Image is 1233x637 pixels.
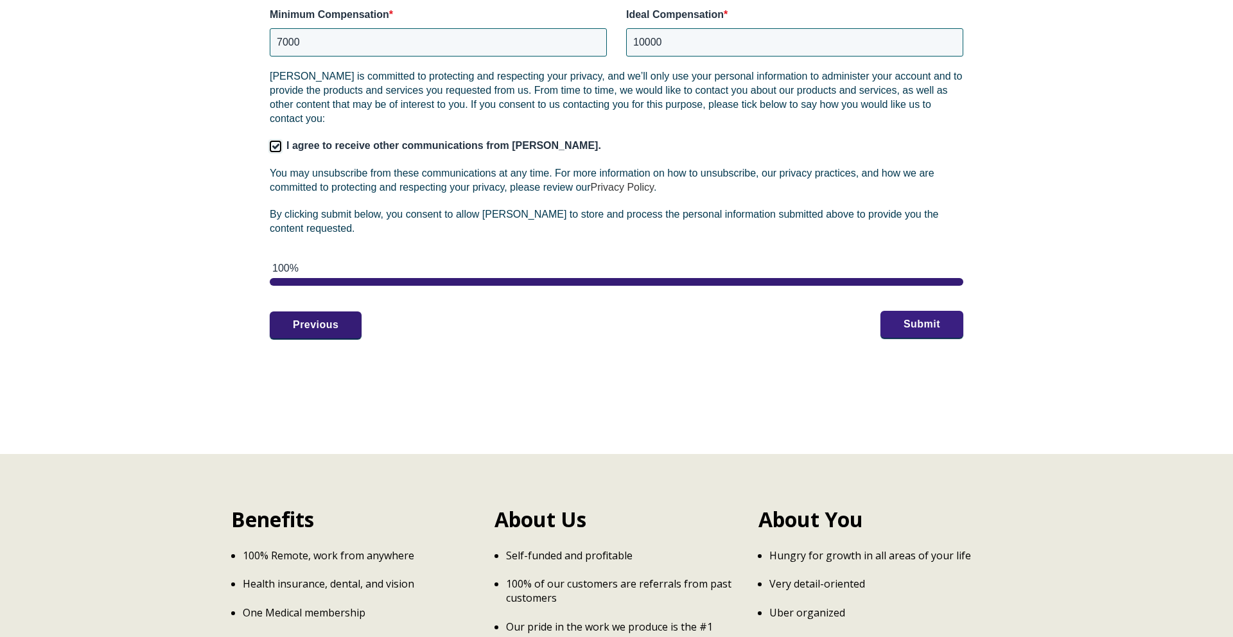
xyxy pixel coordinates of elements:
[243,577,475,591] p: Health insurance, dental, and vision
[626,28,963,57] input: Monthly in USD
[626,9,724,20] span: Ideal Compensation
[591,182,654,193] a: Privacy Policy
[270,278,963,286] div: page 2 of 2
[270,207,963,236] p: By clicking submit below, you consent to allow [PERSON_NAME] to store and process the personal in...
[231,505,475,534] h2: Benefits
[270,311,362,338] button: Previous
[272,261,963,275] div: 100%
[243,548,475,563] p: 100% Remote, work from anywhere
[506,577,739,605] p: 100% of our customers are referrals from past customers
[270,166,963,195] p: You may unsubscribe from these communications at any time. For more information on how to unsubsc...
[769,606,1002,620] p: Uber organized
[880,311,963,338] button: Submit
[243,606,475,620] p: One Medical membership
[769,548,1002,563] p: Hungry for growth in all areas of your life
[270,28,607,57] input: Monthly in USD
[286,140,601,151] span: I agree to receive other communications from [PERSON_NAME].
[506,548,739,563] p: Self-funded and profitable
[494,505,738,534] h2: About Us
[270,69,963,126] p: [PERSON_NAME] is committed to protecting and respecting your privacy, and we’ll only use your per...
[769,577,1002,591] p: Very detail-oriented
[270,141,281,152] input: I agree to receive other communications from [PERSON_NAME].
[270,9,389,20] span: Minimum Compensation
[758,505,1002,534] h2: About You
